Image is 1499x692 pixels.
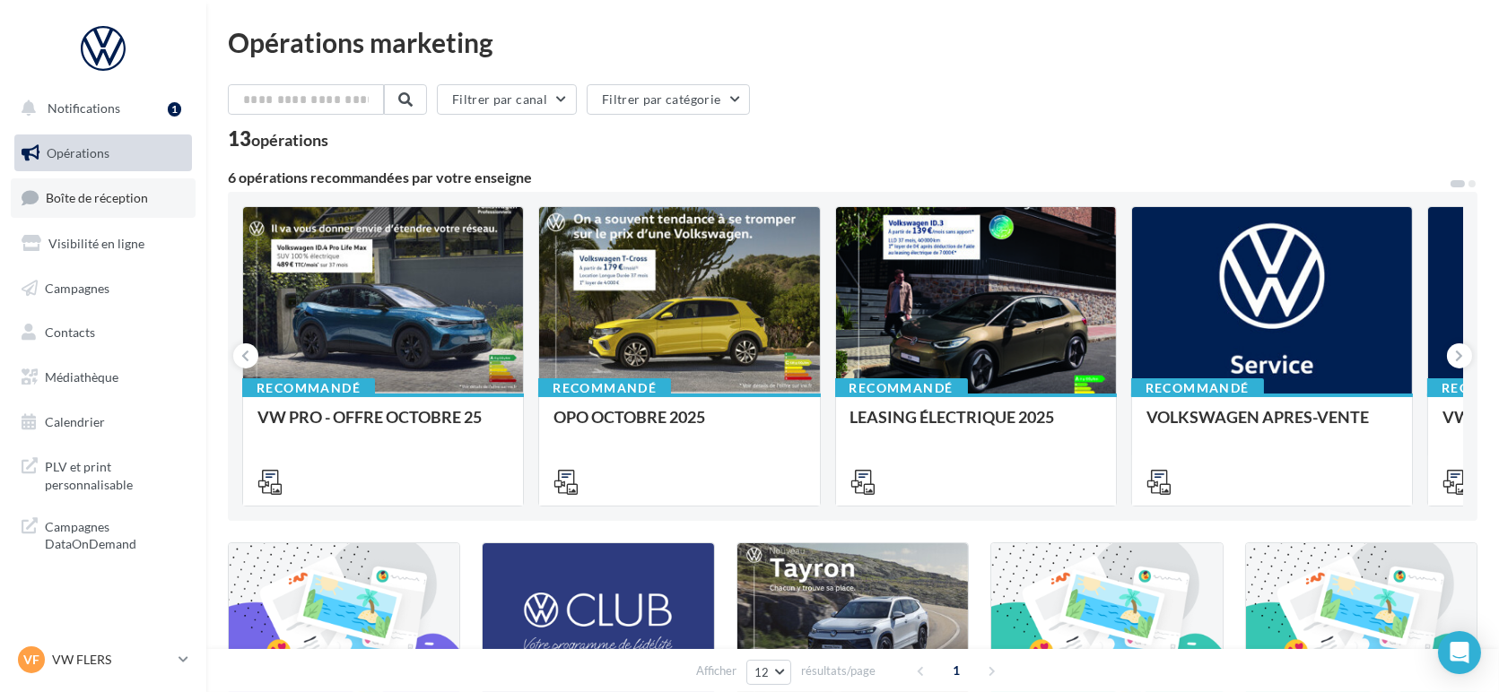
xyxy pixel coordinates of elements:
div: 13 [228,129,328,149]
div: Recommandé [835,378,968,398]
span: Campagnes [45,280,109,295]
span: Campagnes DataOnDemand [45,515,185,553]
div: 6 opérations recommandées par votre enseigne [228,170,1449,185]
div: OPO OCTOBRE 2025 [553,408,805,444]
a: Visibilité en ligne [11,225,196,263]
span: Calendrier [45,414,105,429]
span: Afficher [696,662,736,679]
a: Contacts [11,314,196,351]
a: Campagnes [11,270,196,307]
a: Calendrier [11,403,196,441]
span: Notifications [48,100,120,116]
span: Médiathèque [45,369,118,385]
span: Contacts [45,324,95,340]
span: 1 [942,656,971,685]
div: Opérations marketing [228,29,1477,56]
span: PLV et print personnalisable [45,454,185,493]
span: Opérations [47,145,109,160]
a: Médiathèque [11,359,196,396]
button: Filtrer par catégorie [587,84,750,115]
div: VW PRO - OFFRE OCTOBRE 25 [257,408,509,444]
div: Open Intercom Messenger [1438,631,1481,674]
button: Notifications 1 [11,90,188,127]
button: Filtrer par canal [437,84,577,115]
span: 12 [754,665,770,679]
a: Campagnes DataOnDemand [11,507,196,560]
a: PLV et print personnalisable [11,447,196,500]
div: Recommandé [538,378,671,398]
div: Recommandé [1131,378,1264,398]
button: 12 [746,660,792,685]
span: Boîte de réception [46,190,148,205]
a: Opérations [11,134,196,172]
span: résultats/page [801,662,876,679]
p: VW FLERS [52,651,171,669]
a: Boîte de réception [11,178,196,217]
div: LEASING ÉLECTRIQUE 2025 [850,408,1102,444]
span: VF [23,651,39,669]
span: Visibilité en ligne [48,236,144,251]
div: VOLKSWAGEN APRES-VENTE [1146,408,1398,444]
div: 1 [168,102,181,117]
a: VF VW FLERS [14,643,192,677]
div: opérations [251,132,328,148]
div: Recommandé [242,378,375,398]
